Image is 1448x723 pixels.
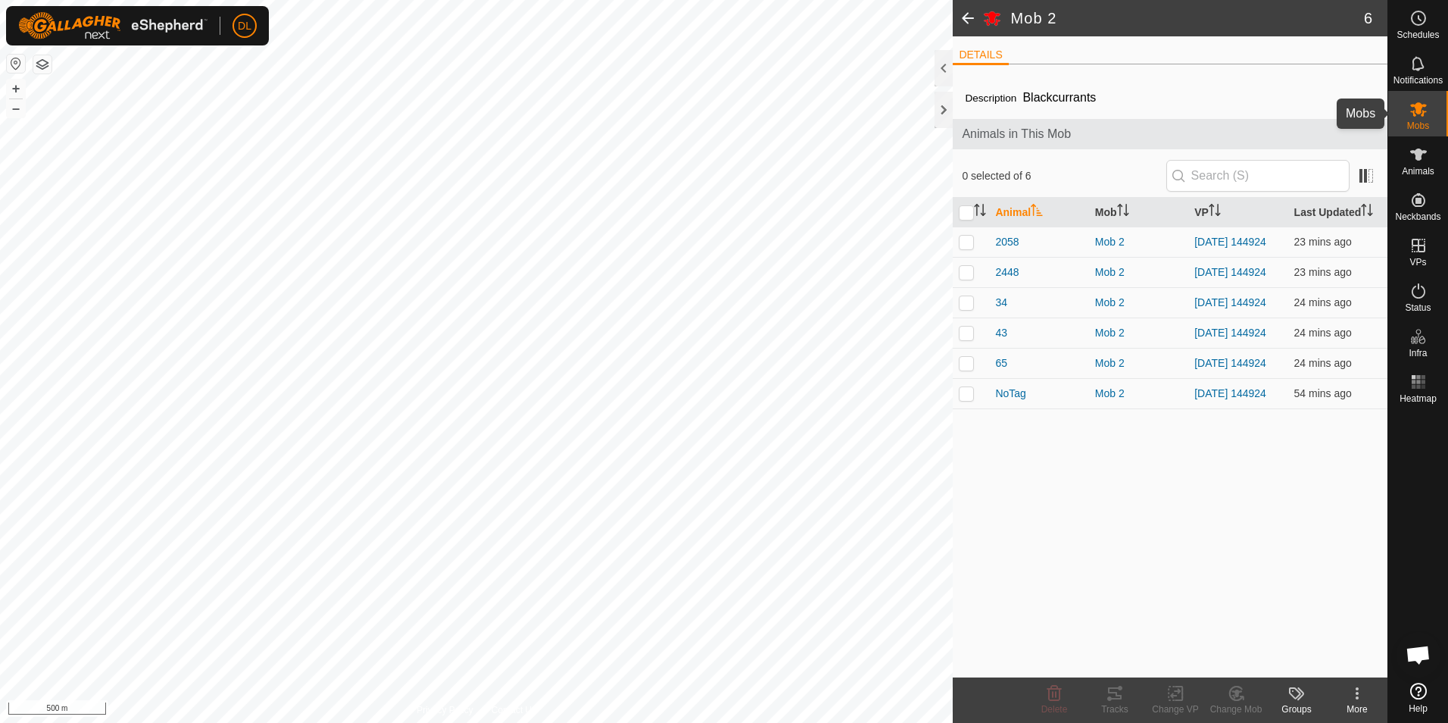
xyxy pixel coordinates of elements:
span: 30 Sept 2025, 8:31 am [1294,236,1352,248]
span: Notifications [1393,76,1443,85]
span: 30 Sept 2025, 8:31 am [1294,357,1352,369]
span: 2448 [995,264,1019,280]
span: NoTag [995,386,1025,402]
span: 2058 [995,234,1019,250]
div: More [1327,703,1387,716]
label: Description [965,92,1016,104]
input: Search (S) [1166,160,1350,192]
span: Delete [1041,704,1068,715]
span: 43 [995,325,1007,341]
span: Blackcurrants [1016,85,1102,110]
a: [DATE] 144924 [1194,266,1266,278]
div: Tracks [1084,703,1145,716]
a: Privacy Policy [417,703,473,717]
span: 0 selected of 6 [962,168,1166,184]
div: Mob 2 [1095,386,1182,402]
a: [DATE] 144924 [1194,357,1266,369]
li: DETAILS [953,47,1008,65]
div: Mob 2 [1095,325,1182,341]
div: Change VP [1145,703,1206,716]
div: Mob 2 [1095,355,1182,371]
div: Groups [1266,703,1327,716]
span: DL [238,18,251,34]
span: Animals [1402,167,1434,176]
span: Status [1405,303,1431,312]
p-sorticon: Activate to sort [1209,206,1221,218]
span: Heatmap [1400,394,1437,403]
h2: Mob 2 [1010,9,1363,27]
img: Gallagher Logo [18,12,208,39]
span: Mobs [1407,121,1429,130]
p-sorticon: Activate to sort [1031,206,1043,218]
span: Animals in This Mob [962,125,1378,143]
a: [DATE] 144924 [1194,387,1266,399]
span: 30 Sept 2025, 8:01 am [1294,387,1352,399]
button: Reset Map [7,55,25,73]
span: Schedules [1397,30,1439,39]
span: 30 Sept 2025, 8:31 am [1294,296,1352,308]
p-sorticon: Activate to sort [1117,206,1129,218]
span: Infra [1409,349,1427,358]
div: Mob 2 [1095,234,1182,250]
th: Animal [989,198,1088,227]
div: Mob 2 [1095,295,1182,311]
th: Last Updated [1288,198,1387,227]
p-sorticon: Activate to sort [974,206,986,218]
span: 6 [1364,7,1372,30]
div: Mob 2 [1095,264,1182,280]
span: Neckbands [1395,212,1440,221]
div: Open chat [1396,632,1441,678]
a: [DATE] 144924 [1194,236,1266,248]
a: Contact Us [492,703,536,717]
button: – [7,99,25,117]
span: 30 Sept 2025, 8:31 am [1294,327,1352,339]
th: VP [1188,198,1287,227]
span: VPs [1409,258,1426,267]
div: Change Mob [1206,703,1266,716]
a: [DATE] 144924 [1194,296,1266,308]
button: Map Layers [33,55,51,74]
th: Mob [1089,198,1188,227]
span: 30 Sept 2025, 8:31 am [1294,266,1352,278]
span: 34 [995,295,1007,311]
p-sorticon: Activate to sort [1361,206,1373,218]
button: + [7,80,25,98]
a: Help [1388,677,1448,719]
span: Help [1409,704,1428,713]
a: [DATE] 144924 [1194,327,1266,339]
span: 65 [995,355,1007,371]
